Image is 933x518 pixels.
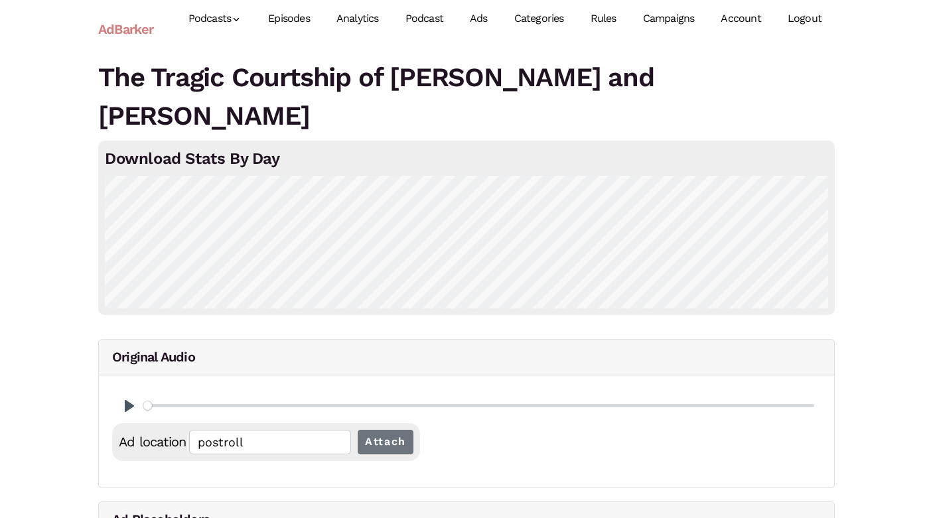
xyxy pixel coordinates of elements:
[358,430,413,454] input: Attach
[98,14,154,44] a: AdBarker
[119,395,140,417] button: Play
[105,147,828,170] h4: Download Stats By Day
[98,58,835,135] h1: The Tragic Courtship of [PERSON_NAME] and [PERSON_NAME]
[99,340,834,375] h5: Original Audio
[119,430,189,454] label: Ad location
[143,399,814,412] input: Seek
